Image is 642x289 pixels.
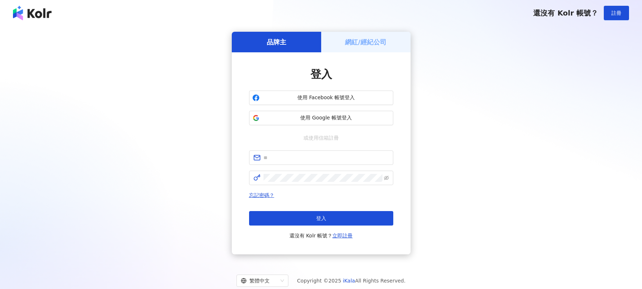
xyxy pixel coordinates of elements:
[249,111,393,125] button: 使用 Google 帳號登入
[13,6,52,20] img: logo
[297,276,406,285] span: Copyright © 2025 All Rights Reserved.
[267,38,286,47] h5: 品牌主
[384,175,389,180] span: eye-invisible
[241,275,278,286] div: 繁體中文
[289,231,353,240] span: 還沒有 Kolr 帳號？
[345,38,386,47] h5: 網紅/經紀公司
[262,114,390,122] span: 使用 Google 帳號登入
[249,192,274,198] a: 忘記密碼？
[249,91,393,105] button: 使用 Facebook 帳號登入
[249,211,393,225] button: 登入
[604,6,629,20] button: 註冊
[533,9,598,17] span: 還沒有 Kolr 帳號？
[316,215,326,221] span: 登入
[332,233,353,238] a: 立即註冊
[262,94,390,101] span: 使用 Facebook 帳號登入
[310,68,332,80] span: 登入
[298,134,344,142] span: 或使用信箱註冊
[611,10,621,16] span: 註冊
[343,278,355,284] a: iKala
